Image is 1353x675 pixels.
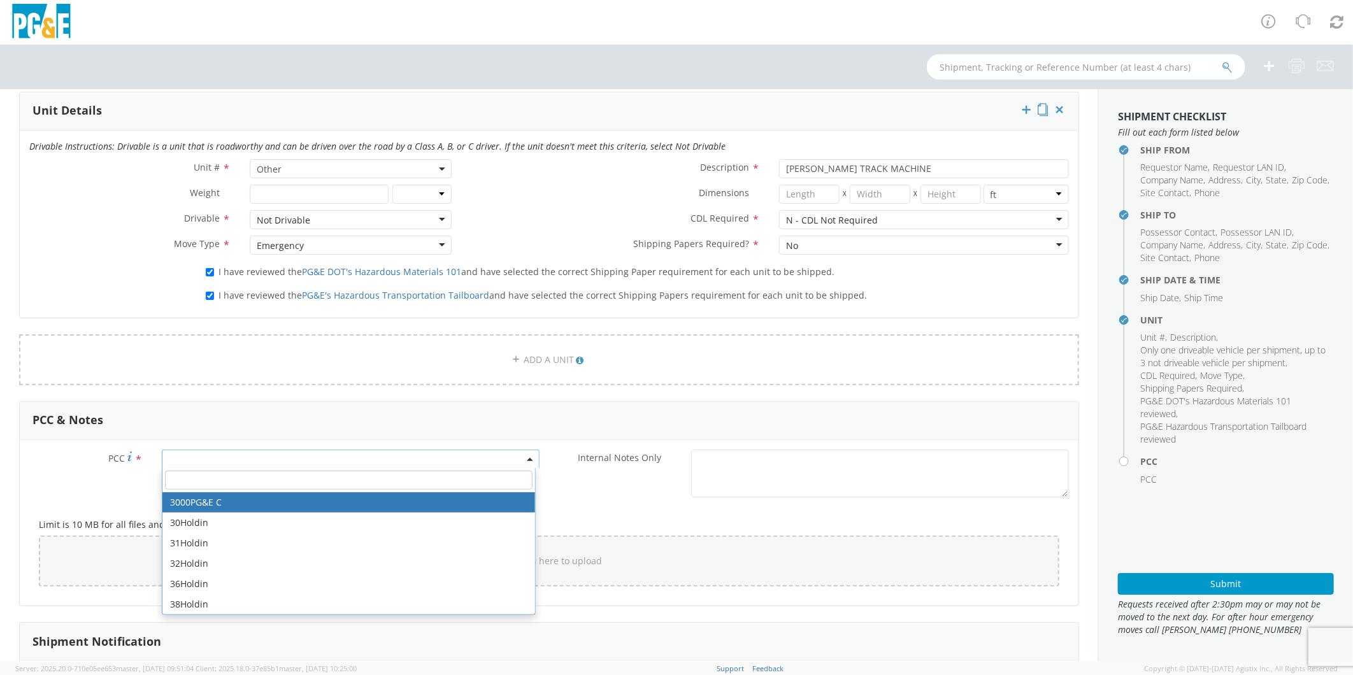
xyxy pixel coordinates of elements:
[1140,369,1195,381] span: CDL Required
[1266,239,1287,251] span: State
[1292,174,1328,186] span: Zip Code
[1118,126,1334,139] span: Fill out each form listed below
[32,636,161,648] h3: Shipment Notification
[1292,239,1328,251] span: Zip Code
[1213,161,1286,174] li: ,
[174,238,220,250] span: Move Type
[1144,664,1338,674] span: Copyright © [DATE]-[DATE] Agistix Inc., All Rights Reserved
[1170,331,1218,344] li: ,
[162,553,535,574] li: 32Holdin
[1118,573,1334,595] button: Submit
[108,452,125,464] span: PCC
[1118,598,1334,636] span: Requests received after 2:30pm may or may not be moved to the next day. For after hour emergency ...
[753,664,784,673] a: Feedback
[1140,161,1208,173] span: Requestor Name
[257,239,304,252] div: Emergency
[218,266,834,278] span: I have reviewed the and have selected the correct Shipping Paper requirement for each unit to be ...
[633,238,749,250] span: Shipping Papers Required?
[190,187,220,199] span: Weight
[1266,174,1287,186] span: State
[1292,239,1329,252] li: ,
[850,185,910,204] input: Width
[32,414,103,427] h3: PCC & Notes
[19,334,1079,385] a: ADD A UNIT
[786,239,798,252] div: No
[206,268,214,276] input: I have reviewed thePG&E DOT's Hazardous Materials 101and have selected the correct Shipping Paper...
[1194,187,1220,199] span: Phone
[1246,239,1263,252] li: ,
[1194,252,1220,264] span: Phone
[920,185,981,204] input: Height
[194,161,220,173] span: Unit #
[184,212,220,224] span: Drivable
[910,185,920,204] span: X
[1200,369,1243,381] span: Move Type
[1140,187,1189,199] span: Site Contact
[257,163,444,175] span: Other
[1292,174,1329,187] li: ,
[1140,331,1165,343] span: Unit #
[1140,457,1334,466] h4: PCC
[1208,174,1241,186] span: Address
[1140,226,1217,239] li: ,
[162,513,535,533] li: 30Holdin
[1140,315,1334,325] h4: Unit
[1140,210,1334,220] h4: Ship To
[250,159,451,178] span: Other
[1246,174,1263,187] li: ,
[786,214,878,227] div: N - CDL Not Required
[1221,226,1294,239] li: ,
[1140,161,1210,174] li: ,
[1140,292,1179,304] span: Ship Date
[257,214,310,227] div: Not Drivable
[496,555,603,567] span: Drop files here to upload
[39,520,1059,529] h5: Limit is 10 MB for all files and 10 MB for a one file. Only .pdf, .png and .jpeg files may be upl...
[700,161,749,173] span: Description
[1140,187,1191,199] li: ,
[1140,174,1203,186] span: Company Name
[1140,252,1189,264] span: Site Contact
[1246,239,1261,251] span: City
[196,664,357,673] span: Client: 2025.18.0-37e85b1
[1208,174,1243,187] li: ,
[1184,292,1223,304] span: Ship Time
[1140,226,1215,238] span: Possessor Contact
[1140,382,1242,394] span: Shipping Papers Required
[1221,226,1292,238] span: Possessor LAN ID
[162,492,535,513] li: 3000PG&E C
[302,266,461,278] a: PG&E DOT's Hazardous Materials 101
[206,292,214,300] input: I have reviewed thePG&E's Hazardous Transportation Tailboardand have selected the correct Shippin...
[1140,420,1306,445] span: PG&E Hazardous Transportation Tailboard reviewed
[1246,174,1261,186] span: City
[1140,292,1181,304] li: ,
[1140,382,1244,395] li: ,
[1170,331,1216,343] span: Description
[32,104,102,117] h3: Unit Details
[116,664,194,673] span: master, [DATE] 09:51:04
[1140,331,1167,344] li: ,
[1140,344,1331,369] li: ,
[691,212,749,224] span: CDL Required
[162,594,535,615] li: 38Holdin
[717,664,745,673] a: Support
[1213,161,1284,173] span: Requestor LAN ID
[1140,174,1205,187] li: ,
[927,54,1245,80] input: Shipment, Tracking or Reference Number (at least 4 chars)
[1266,239,1289,252] li: ,
[29,140,726,152] i: Drivable Instructions: Drivable is a unit that is roadworthy and can be driven over the road by a...
[1266,174,1289,187] li: ,
[162,533,535,553] li: 31Holdin
[218,289,867,301] span: I have reviewed the and have selected the correct Shipping Papers requirement for each unit to be...
[1140,239,1203,251] span: Company Name
[1140,145,1334,155] h4: Ship From
[1208,239,1241,251] span: Address
[1200,369,1245,382] li: ,
[15,664,194,673] span: Server: 2025.20.0-710e05ee653
[1140,473,1157,485] span: PCC
[1140,239,1205,252] li: ,
[1140,252,1191,264] li: ,
[1140,369,1197,382] li: ,
[1140,395,1291,420] span: PG&E DOT's Hazardous Materials 101 reviewed
[279,664,357,673] span: master, [DATE] 10:25:00
[1118,110,1226,124] strong: Shipment Checklist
